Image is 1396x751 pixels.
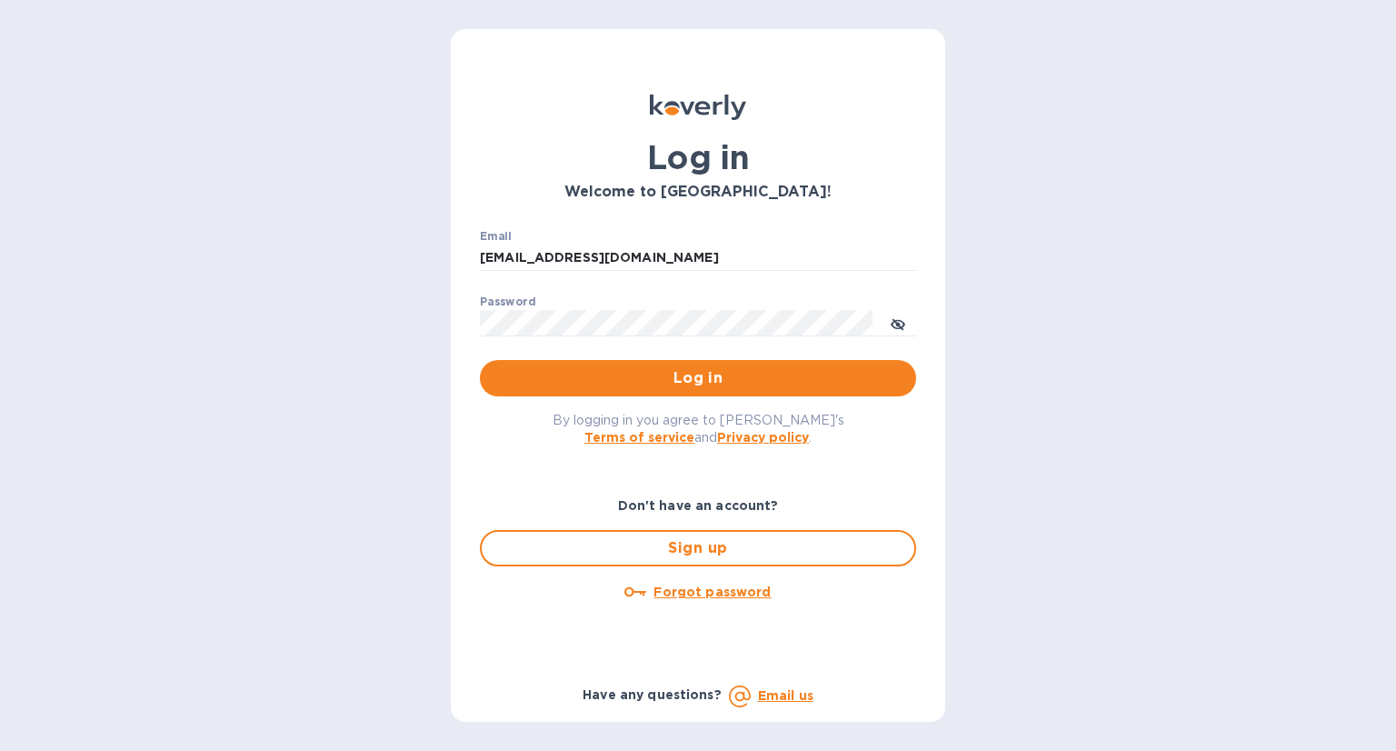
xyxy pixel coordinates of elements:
button: toggle password visibility [880,305,916,341]
label: Password [480,296,535,307]
b: Have any questions? [583,687,722,702]
iframe: Chat Widget [989,29,1396,751]
span: By logging in you agree to [PERSON_NAME]'s and . [553,413,844,445]
span: Log in [494,367,902,389]
button: Sign up [480,530,916,566]
input: Enter email address [480,245,916,272]
b: Don't have an account? [618,498,779,513]
h3: Welcome to [GEOGRAPHIC_DATA]! [480,184,916,201]
a: Terms of service [584,430,694,445]
img: Koverly [650,95,746,120]
a: Email us [758,688,813,703]
button: Log in [480,360,916,396]
label: Email [480,231,512,242]
span: Sign up [496,537,900,559]
a: Privacy policy [717,430,809,445]
h1: Log in [480,138,916,176]
u: Forgot password [653,585,771,599]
